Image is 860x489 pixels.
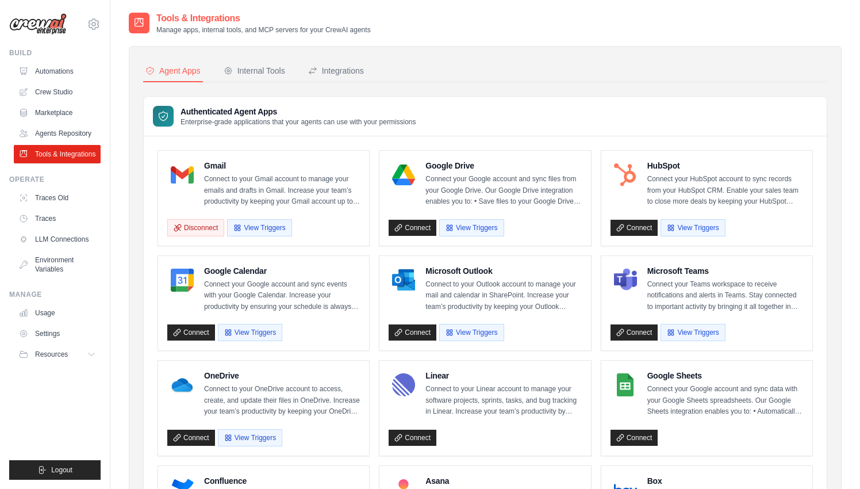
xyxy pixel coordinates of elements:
button: Integrations [306,60,366,82]
h4: Linear [425,370,581,381]
a: Traces Old [14,189,101,207]
div: Internal Tools [224,65,285,77]
button: View Triggers [661,219,725,236]
img: Microsoft Outlook Logo [392,269,415,292]
img: Google Calendar Logo [171,269,194,292]
button: Agent Apps [143,60,203,82]
button: Resources [14,345,101,364]
a: Tools & Integrations [14,145,101,163]
img: HubSpot Logo [614,163,637,186]
a: Connect [389,430,436,446]
img: Logo [9,13,67,35]
a: Connect [611,430,658,446]
img: Gmail Logo [171,163,194,186]
button: View Triggers [439,324,504,341]
span: Logout [51,465,72,475]
div: Manage [9,290,101,299]
a: Connect [389,324,436,341]
a: Connect [389,220,436,236]
button: View Triggers [218,324,282,341]
a: Agents Repository [14,124,101,143]
img: OneDrive Logo [171,373,194,396]
h3: Authenticated Agent Apps [181,106,416,117]
span: Resources [35,350,68,359]
p: Connect your HubSpot account to sync records from your HubSpot CRM. Enable your sales team to clo... [647,174,803,208]
img: Google Drive Logo [392,163,415,186]
p: Connect to your Outlook account to manage your mail and calendar in SharePoint. Increase your tea... [425,279,581,313]
div: Integrations [308,65,364,77]
h2: Tools & Integrations [156,12,371,25]
h4: Microsoft Teams [647,265,803,277]
p: Enterprise-grade applications that your agents can use with your permissions [181,117,416,127]
p: Connect your Google account and sync data with your Google Sheets spreadsheets. Our Google Sheets... [647,384,803,418]
a: Environment Variables [14,251,101,278]
a: Automations [14,62,101,81]
p: Connect to your OneDrive account to access, create, and update their files in OneDrive. Increase ... [204,384,360,418]
div: Operate [9,175,101,184]
button: View Triggers [227,219,291,236]
a: Connect [611,220,658,236]
button: Disconnect [167,219,224,236]
p: Connect to your Gmail account to manage your emails and drafts in Gmail. Increase your team’s pro... [204,174,360,208]
a: Connect [167,324,215,341]
button: View Triggers [218,429,282,446]
button: Internal Tools [221,60,287,82]
p: Connect your Google account and sync files from your Google Drive. Our Google Drive integration e... [425,174,581,208]
p: Connect your Teams workspace to receive notifications and alerts in Teams. Stay connected to impo... [647,279,803,313]
a: Marketplace [14,104,101,122]
a: Traces [14,209,101,228]
a: Settings [14,324,101,343]
button: View Triggers [661,324,725,341]
p: Connect your Google account and sync events with your Google Calendar. Increase your productivity... [204,279,360,313]
h4: HubSpot [647,160,803,171]
h4: Confluence [204,475,360,487]
h4: Box [647,475,803,487]
img: Google Sheets Logo [614,373,637,396]
p: Connect to your Linear account to manage your software projects, sprints, tasks, and bug tracking... [425,384,581,418]
a: Crew Studio [14,83,101,101]
button: Logout [9,460,101,480]
img: Linear Logo [392,373,415,396]
a: LLM Connections [14,230,101,249]
a: Usage [14,304,101,322]
a: Connect [167,430,215,446]
h4: Google Sheets [647,370,803,381]
h4: OneDrive [204,370,360,381]
h4: Google Calendar [204,265,360,277]
h4: Asana [425,475,581,487]
p: Manage apps, internal tools, and MCP servers for your CrewAI agents [156,25,371,35]
h4: Gmail [204,160,360,171]
a: Connect [611,324,658,341]
h4: Microsoft Outlook [425,265,581,277]
div: Build [9,48,101,58]
div: Agent Apps [145,65,201,77]
button: View Triggers [439,219,504,236]
img: Microsoft Teams Logo [614,269,637,292]
h4: Google Drive [425,160,581,171]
